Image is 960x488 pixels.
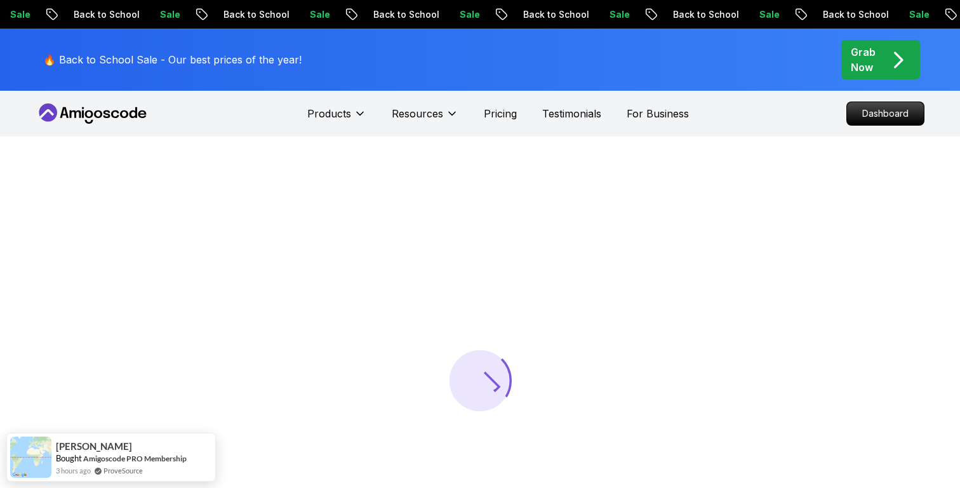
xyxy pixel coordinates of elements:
[43,52,302,67] p: 🔥 Back to School Sale - Our best prices of the year!
[542,106,601,121] a: Testimonials
[335,8,422,21] p: Back to School
[83,453,187,464] a: Amigoscode PRO Membership
[851,44,876,75] p: Grab Now
[392,106,443,121] p: Resources
[871,8,912,21] p: Sale
[10,437,51,478] img: provesource social proof notification image
[185,8,272,21] p: Back to School
[272,8,312,21] p: Sale
[56,441,132,452] span: [PERSON_NAME]
[847,102,924,125] p: Dashboard
[422,8,462,21] p: Sale
[103,465,143,476] a: ProveSource
[846,102,924,126] a: Dashboard
[36,8,122,21] p: Back to School
[485,8,571,21] p: Back to School
[721,8,762,21] p: Sale
[307,106,366,131] button: Products
[392,106,458,131] button: Resources
[307,106,351,121] p: Products
[571,8,612,21] p: Sale
[785,8,871,21] p: Back to School
[484,106,517,121] a: Pricing
[56,465,91,476] span: 3 hours ago
[627,106,689,121] a: For Business
[56,453,82,463] span: Bought
[122,8,163,21] p: Sale
[635,8,721,21] p: Back to School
